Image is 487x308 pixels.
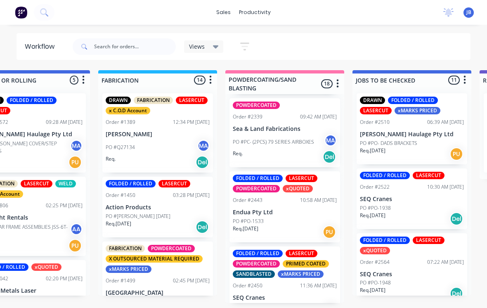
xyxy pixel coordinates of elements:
div: FOLDED / ROLLED [388,97,438,104]
div: POWDERCOATED [148,245,195,252]
div: WELD [55,180,76,187]
div: sales [212,6,235,19]
div: MA [70,140,83,152]
p: PO #PO-1948 [360,279,391,287]
div: LASERCUT [286,175,317,182]
div: xMARKS PRICED [278,270,324,278]
div: Order #1450 [106,192,135,199]
div: FABRICATION [106,245,145,252]
p: SEQ Cranes [360,196,464,203]
div: Order #2339 [233,113,262,121]
div: LASERCUT [158,180,190,187]
div: FOLDED / ROLLED [233,175,283,182]
div: xQUOTED [283,185,313,192]
p: Req. [233,150,243,157]
div: POWDERCOATEDOrder #233909:42 AM [DATE]Sea & Land FabricationsPO #PC- (2PCS) 79 SERIES AIRBOXESMAR... [229,98,340,167]
div: X OUTSOURCED MATERIAL REQUIRED [106,255,203,263]
p: [GEOGRAPHIC_DATA] [GEOGRAPHIC_DATA] [106,289,210,303]
div: FOLDED / ROLLED [233,250,283,257]
div: Order #2510 [360,118,390,126]
span: JB [466,9,471,16]
div: MA [324,134,337,147]
div: DRAWNFOLDED / ROLLEDLASERCUTxMARKS PRICEDOrder #251006:39 AM [DATE][PERSON_NAME] Haulage Pty LtdP... [357,93,467,164]
div: 03:28 PM [DATE] [173,192,210,199]
p: [PERSON_NAME] [106,131,210,138]
p: Req. [DATE] [360,147,385,154]
div: xMARKS PRICED [395,107,440,114]
div: 10:30 AM [DATE] [427,183,464,191]
div: Order #2450 [233,282,262,289]
div: 11:36 AM [DATE] [300,282,337,289]
div: Del [196,156,209,169]
div: xQUOTED [31,263,61,271]
div: 10:58 AM [DATE] [300,197,337,204]
div: MA [197,140,210,152]
div: PRIMED COATED [283,260,329,268]
p: Action Products [106,204,210,211]
div: LASERCUT [21,180,52,187]
p: Req. [DATE] [106,220,131,227]
p: Sea & Land Fabrications [233,126,337,133]
div: Order #1499 [106,277,135,284]
div: DRAWNFABRICATIONLASERCUTx C.O.D AccountOrder #138912:34 PM [DATE][PERSON_NAME]PO #Q27134MAReq.Del [102,93,213,173]
div: 02:45 PM [DATE] [173,277,210,284]
div: FOLDED / ROLLEDLASERCUTxQUOTEDOrder #256407:22 AM [DATE]SEQ CranesPO #PO-1948Req.[DATE]Del [357,233,467,304]
div: 12:34 PM [DATE] [173,118,210,126]
div: POWDERCOATED [233,260,280,268]
div: Order #2564 [360,258,390,266]
p: Req. [DATE] [360,212,385,219]
p: PO #PO-1533 [233,218,264,225]
div: xQUOTED [360,247,390,254]
div: PU [69,156,82,169]
div: LASERCUT [413,172,444,179]
div: FOLDED / ROLLED [360,237,410,244]
div: PU [323,225,336,239]
p: PO #PC- (2PCS) 79 SERIES AIRBOXES [233,138,314,146]
div: FOLDED / ROLLED [360,172,410,179]
p: Endua Pty Ltd [233,209,337,216]
p: SEQ Cranes [233,294,337,301]
div: LASERCUT [176,97,208,104]
div: PU [69,239,82,252]
div: 02:20 PM [DATE] [46,275,83,282]
div: FOLDED / ROLLED [7,97,57,104]
img: Factory [15,6,27,19]
div: LASERCUT [413,237,444,244]
div: AA [70,223,83,235]
div: PU [450,147,463,161]
p: SEQ Cranes [360,271,464,278]
div: 09:42 AM [DATE] [300,113,337,121]
div: xMARKS PRICED [106,265,151,273]
p: [PERSON_NAME] Haulage Pty Ltd [360,131,464,138]
div: LASERCUT [286,250,317,257]
div: LASERCUT [360,107,392,114]
p: Req. [DATE] [233,225,258,232]
div: Order #2522 [360,183,390,191]
div: POWDERCOATED [233,185,280,192]
div: 02:25 PM [DATE] [46,202,83,209]
p: PO #PO- DADS BRACKETS [360,140,417,147]
input: Search for orders... [94,38,176,55]
p: Req. [106,155,116,163]
div: POWDERCOATED [233,102,280,109]
div: Del [450,212,463,225]
div: Workflow [25,42,59,52]
div: DRAWN [106,97,131,104]
div: 06:39 AM [DATE] [427,118,464,126]
div: 09:28 AM [DATE] [46,118,83,126]
p: PO #Q27134 [106,144,135,151]
p: Req. [DATE] [360,287,385,294]
div: Order #1389 [106,118,135,126]
div: Del [196,220,209,234]
div: FOLDED / ROLLED [106,180,156,187]
div: Del [323,150,336,163]
div: Del [450,287,463,300]
div: FABRICATION [134,97,173,104]
div: FOLDED / ROLLEDLASERCUTOrder #145003:28 PM [DATE]Action ProductsPO #[PERSON_NAME] [DATE]Req.[DATE... [102,177,213,237]
div: FOLDED / ROLLEDLASERCUTOrder #252210:30 AM [DATE]SEQ CranesPO #PO-1938Req.[DATE]Del [357,168,467,229]
div: x C.O.D Account [106,107,150,114]
div: productivity [235,6,275,19]
div: FOLDED / ROLLEDLASERCUTPOWDERCOATEDxQUOTEDOrder #244310:58 AM [DATE]Endua Pty LtdPO #PO-1533Req.[... [229,171,340,242]
div: Order #2443 [233,197,262,204]
div: 07:22 AM [DATE] [427,258,464,266]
